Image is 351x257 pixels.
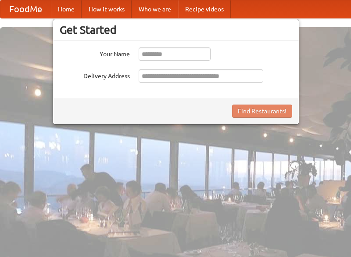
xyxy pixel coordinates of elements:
a: FoodMe [0,0,51,18]
a: Recipe videos [178,0,231,18]
a: Who we are [132,0,178,18]
a: Home [51,0,82,18]
label: Your Name [60,47,130,58]
label: Delivery Address [60,69,130,80]
h3: Get Started [60,23,292,36]
button: Find Restaurants! [232,105,292,118]
a: How it works [82,0,132,18]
